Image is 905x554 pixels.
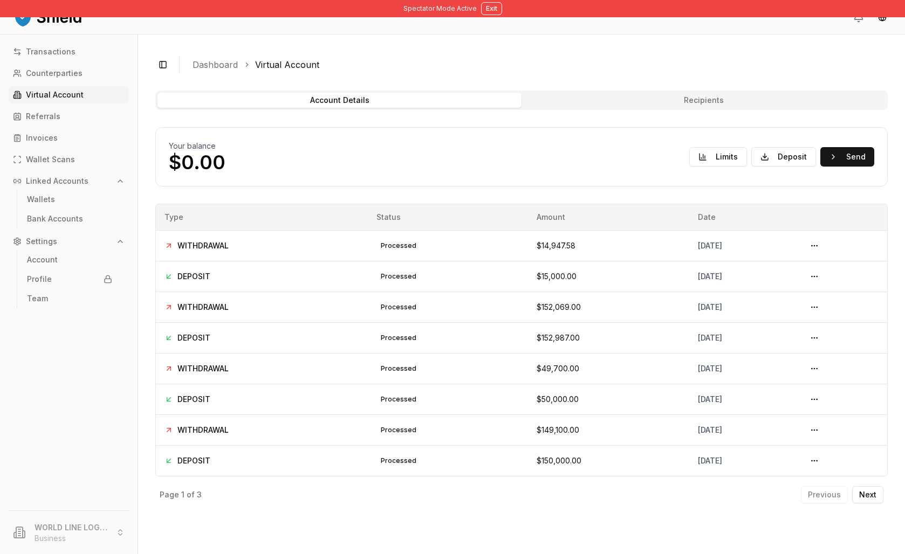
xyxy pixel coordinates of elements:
p: 3 [197,491,202,498]
a: Referrals [9,108,129,125]
p: Bank Accounts [27,215,83,223]
p: Linked Accounts [26,177,88,185]
span: $150,000.00 [537,456,581,465]
p: Counterparties [26,70,83,77]
p: Wallets [27,196,55,203]
p: Account [27,256,58,264]
th: Amount [528,204,689,230]
a: Profile [23,271,116,288]
span: DEPOSIT [177,394,210,405]
button: Linked Accounts [9,172,129,190]
th: Date [689,204,797,230]
button: Limits [689,147,747,167]
span: $14,947.58 [537,241,575,250]
a: Transactions [9,43,129,60]
p: Next [859,491,876,498]
span: $15,000.00 [537,272,577,281]
a: Wallet Scans [9,151,129,168]
span: DEPOSIT [177,271,210,282]
span: WITHDRAWAL [177,240,229,251]
div: processed [376,393,421,406]
div: [DATE] [698,271,789,282]
a: Dashboard [193,58,238,71]
p: of [187,491,195,498]
nav: breadcrumb [193,58,879,71]
div: processed [376,301,421,314]
p: Referrals [26,113,60,120]
span: $149,100.00 [537,425,579,434]
div: [DATE] [698,425,789,435]
span: WITHDRAWAL [177,363,229,374]
a: Account [23,251,116,268]
div: processed [376,362,421,375]
span: DEPOSIT [177,455,210,466]
span: WITHDRAWAL [177,302,229,313]
span: $152,069.00 [537,302,581,311]
p: Settings [26,238,57,245]
span: DEPOSIT [177,333,210,343]
a: Invoices [9,129,129,147]
p: Virtual Account [26,91,84,99]
div: [DATE] [698,455,789,466]
span: Spectator Mode Active [403,4,477,13]
p: Invoices [26,134,58,142]
p: Transactions [26,48,76,56]
p: Page [160,491,179,498]
th: Status [368,204,528,230]
p: Wallet Scans [26,156,75,163]
div: processed [376,331,421,344]
div: [DATE] [698,363,789,374]
span: $152,987.00 [537,333,580,342]
button: Next [852,486,883,503]
button: Deposit [751,147,816,167]
div: processed [376,270,421,283]
a: Team [23,290,116,307]
div: [DATE] [698,333,789,343]
p: $0.00 [169,151,225,173]
button: Send [820,147,874,167]
a: Virtual Account [9,86,129,103]
div: [DATE] [698,394,789,405]
p: Team [27,295,48,302]
span: $50,000.00 [537,394,579,404]
th: Type [156,204,368,230]
p: Profile [27,275,52,283]
h2: Your balance [169,141,225,151]
a: Virtual Account [255,58,319,71]
button: Exit [481,2,502,15]
div: processed [376,424,421,437]
button: Recipients [522,93,886,108]
p: 1 [181,491,184,498]
a: Counterparties [9,65,129,82]
div: [DATE] [698,302,789,313]
div: processed [376,239,421,252]
button: Settings [9,233,129,250]
button: Account Details [157,93,522,108]
div: processed [376,454,421,467]
span: $49,700.00 [537,364,579,373]
span: WITHDRAWAL [177,425,229,435]
a: Bank Accounts [23,210,116,227]
a: Wallets [23,191,116,208]
div: [DATE] [698,240,789,251]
